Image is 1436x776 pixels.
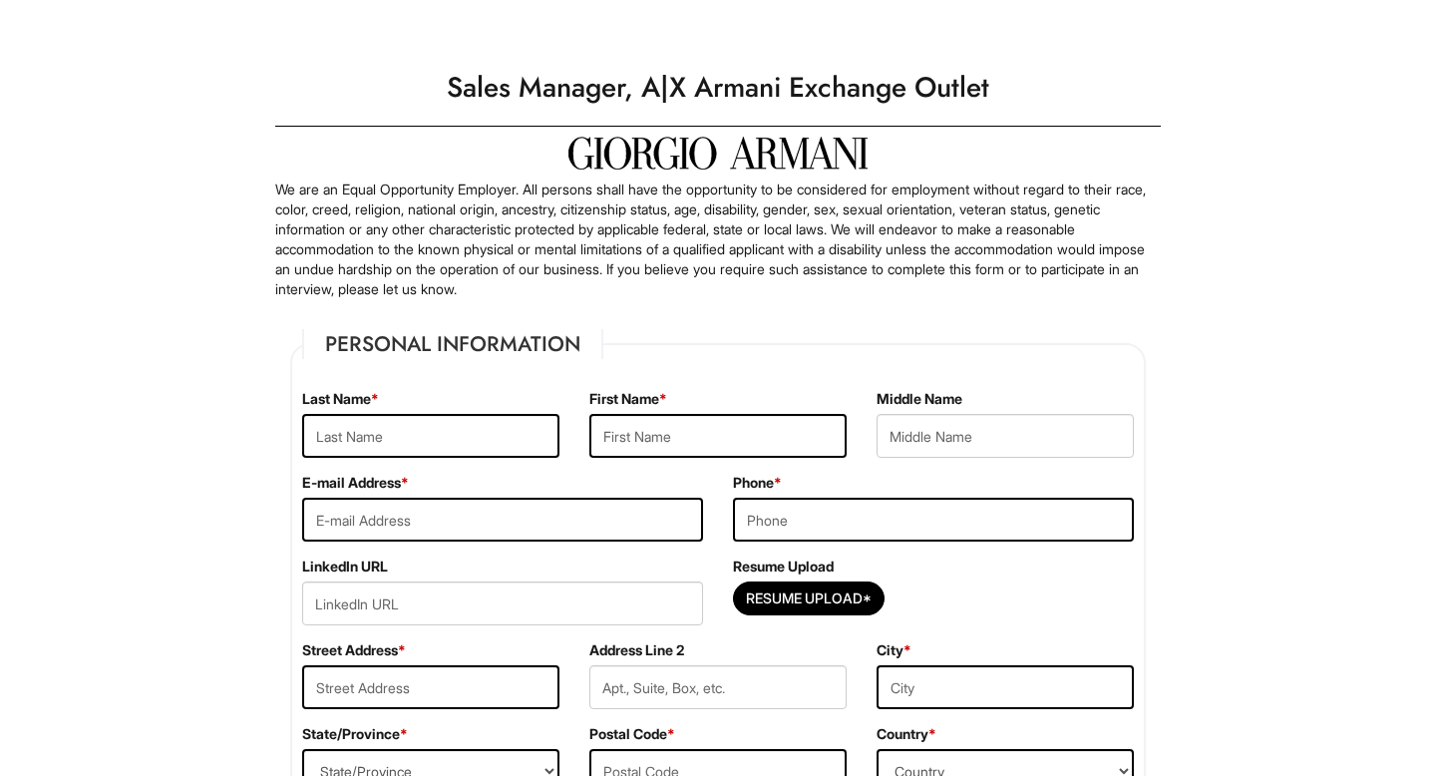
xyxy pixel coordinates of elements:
label: E-mail Address [302,473,409,493]
input: Last Name [302,414,559,458]
label: City [877,640,911,660]
input: Phone [733,498,1134,542]
button: Resume Upload*Resume Upload* [733,582,885,615]
p: We are an Equal Opportunity Employer. All persons shall have the opportunity to be considered for... [275,180,1161,299]
input: Middle Name [877,414,1134,458]
label: LinkedIn URL [302,557,388,577]
label: Address Line 2 [589,640,684,660]
input: LinkedIn URL [302,582,703,625]
label: Last Name [302,389,379,409]
input: City [877,665,1134,709]
input: First Name [589,414,847,458]
label: First Name [589,389,667,409]
label: Country [877,724,936,744]
img: Giorgio Armani [568,137,868,170]
label: Postal Code [589,724,675,744]
legend: Personal Information [302,329,603,359]
label: Street Address [302,640,406,660]
input: E-mail Address [302,498,703,542]
label: Middle Name [877,389,962,409]
input: Apt., Suite, Box, etc. [589,665,847,709]
label: State/Province [302,724,408,744]
label: Resume Upload [733,557,834,577]
input: Street Address [302,665,559,709]
label: Phone [733,473,782,493]
h1: Sales Manager, A|X Armani Exchange Outlet [265,60,1171,116]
